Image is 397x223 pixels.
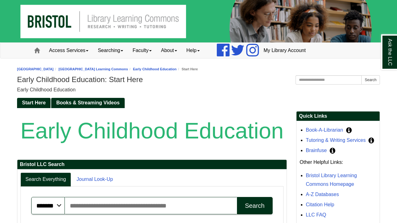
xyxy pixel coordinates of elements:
[17,160,287,169] h2: Bristol LLC Search
[300,158,377,167] p: Other Helpful Links:
[306,148,327,153] a: Brainfuse
[306,173,357,187] a: Bristol Library Learning Commons Homepage
[128,43,156,58] a: Faculty
[237,197,273,214] button: Search
[17,66,380,72] nav: breadcrumb
[56,100,119,105] span: Books & Streaming Videos
[17,75,380,84] h1: Early Childhood Education: Start Here
[44,43,93,58] a: Access Services
[306,212,326,217] a: LLC FAQ
[306,127,343,133] a: Book-A-Librarian
[51,98,124,108] a: Books & Streaming Videos
[17,98,51,108] a: Start Here
[72,173,118,186] a: Journal Look-Up
[245,202,265,209] div: Search
[22,100,46,105] span: Start Here
[182,43,204,58] a: Help
[93,43,128,58] a: Searching
[59,67,128,71] a: [GEOGRAPHIC_DATA] Learning Commons
[306,192,339,197] a: A-Z Databases
[17,97,380,108] div: Guide Pages
[297,111,380,121] h2: Quick Links
[17,87,76,92] span: Early Childhood Education
[20,173,71,186] a: Search Everything
[306,202,334,207] a: Citation Help
[361,75,380,85] button: Search
[17,67,54,71] a: [GEOGRAPHIC_DATA]
[176,66,198,72] li: Start Here
[20,118,284,143] span: Early Childhood Education
[133,67,177,71] a: Early Childhood Education
[306,138,366,143] a: Tutoring & Writing Services
[156,43,182,58] a: About
[259,43,310,58] a: My Library Account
